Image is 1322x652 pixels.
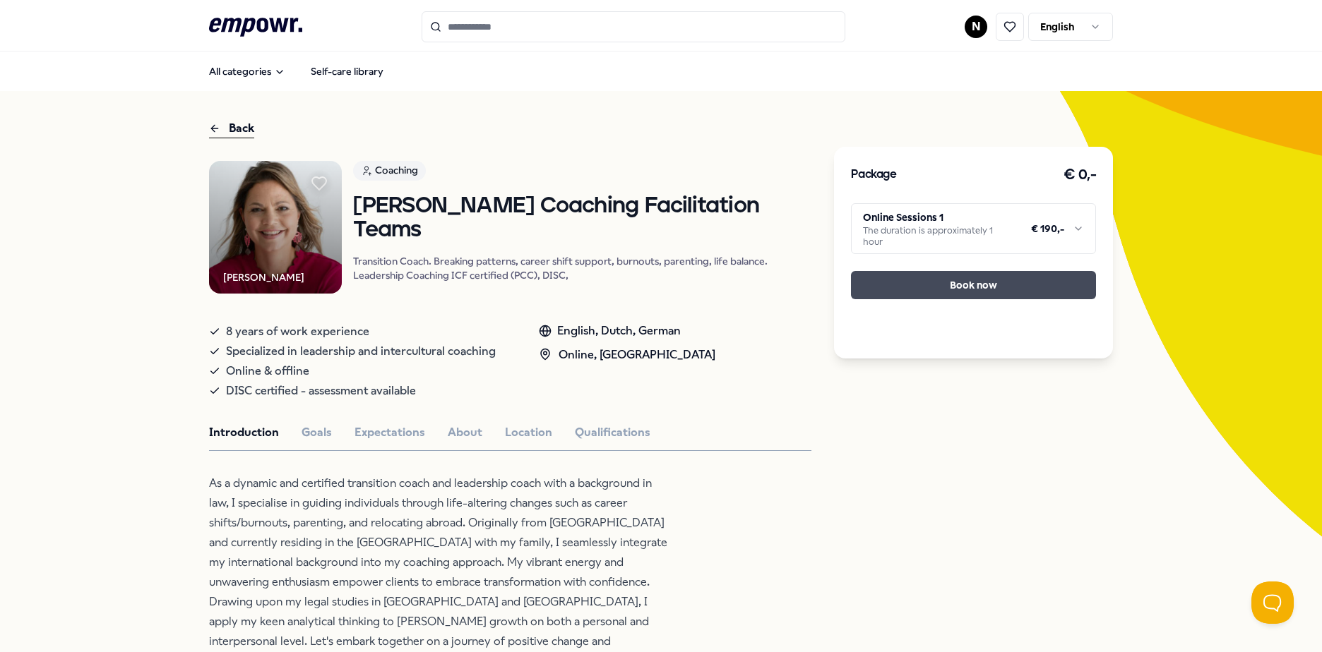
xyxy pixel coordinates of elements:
[851,271,1096,299] button: Book now
[353,194,811,243] h1: [PERSON_NAME] Coaching Facilitation Teams
[965,16,987,38] button: N
[851,166,896,184] h3: Package
[198,57,297,85] button: All categories
[355,423,425,442] button: Expectations
[209,423,279,442] button: Introduction
[422,11,845,42] input: Search for products, categories or subcategories
[575,423,650,442] button: Qualifications
[353,161,426,181] div: Coaching
[299,57,395,85] a: Self-care library
[539,322,715,340] div: English, Dutch, German
[226,381,416,401] span: DISC certified - assessment available
[226,322,369,342] span: 8 years of work experience
[223,270,304,285] div: [PERSON_NAME]
[1064,164,1097,186] h3: € 0,-
[198,57,395,85] nav: Main
[353,254,811,282] p: Transition Coach. Breaking patterns, career shift support, burnouts, parenting, life balance. Lea...
[302,423,332,442] button: Goals
[505,423,552,442] button: Location
[539,346,715,364] div: Online, [GEOGRAPHIC_DATA]
[209,161,342,294] img: Product Image
[353,161,811,186] a: Coaching
[1251,581,1294,624] iframe: Help Scout Beacon - Open
[209,119,254,138] div: Back
[226,361,309,381] span: Online & offline
[226,342,496,361] span: Specialized in leadership and intercultural coaching
[448,423,482,442] button: About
